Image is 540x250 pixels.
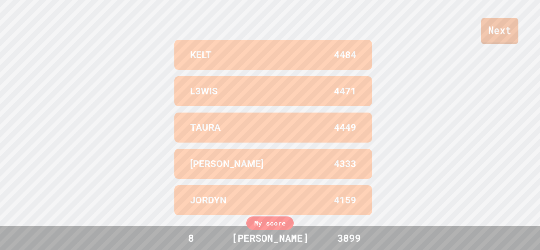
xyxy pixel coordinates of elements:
[190,193,227,207] p: JORDYN
[246,216,294,230] div: My score
[481,18,518,44] a: Next
[334,48,356,62] p: 4484
[224,231,317,246] div: [PERSON_NAME]
[190,84,218,98] p: L3WIS
[319,231,379,246] div: 3899
[190,157,264,171] p: [PERSON_NAME]
[190,120,221,135] p: TAURA
[334,193,356,207] p: 4159
[334,157,356,171] p: 4333
[334,84,356,98] p: 4471
[190,48,211,62] p: KELT
[334,120,356,135] p: 4449
[161,231,221,246] div: 8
